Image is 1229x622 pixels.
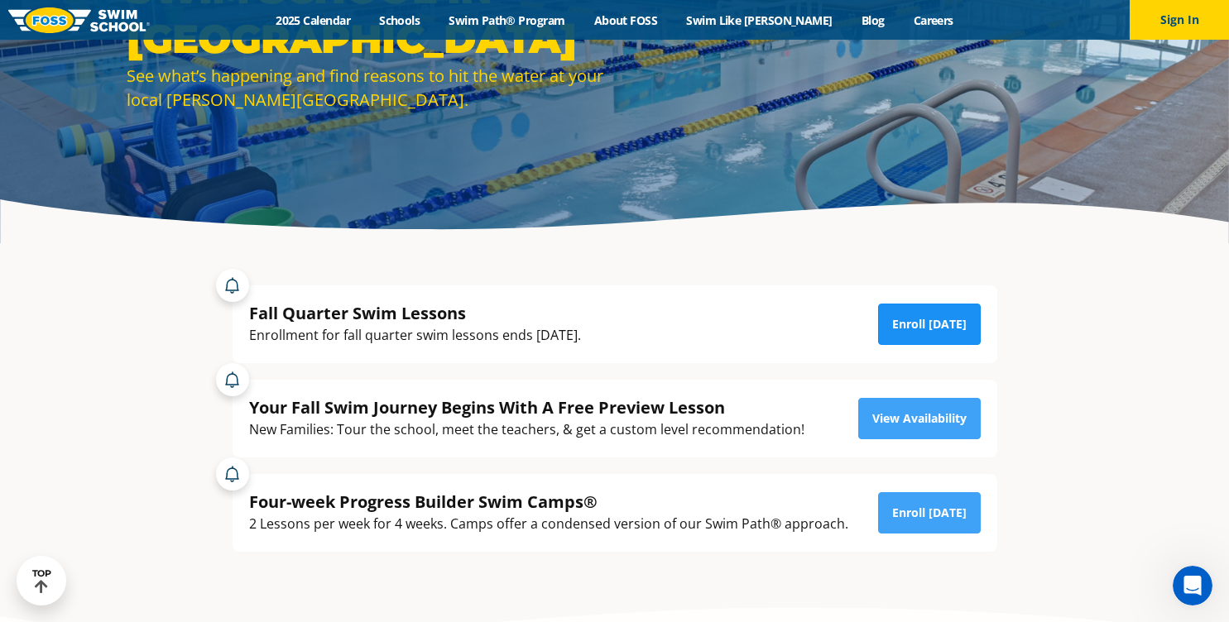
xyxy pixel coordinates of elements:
a: Schools [365,12,434,28]
div: Four-week Progress Builder Swim Camps® [249,490,848,513]
a: View Availability [858,398,981,439]
div: TOP [32,568,51,594]
a: Swim Path® Program [434,12,579,28]
a: About FOSS [579,12,672,28]
a: 2025 Calendar [262,12,365,28]
div: Your Fall Swim Journey Begins With A Free Preview Lesson [249,396,804,419]
a: Swim Like [PERSON_NAME] [672,12,847,28]
div: Fall Quarter Swim Lessons [249,302,581,324]
img: FOSS Swim School Logo [8,7,150,33]
div: See what’s happening and find reasons to hit the water at your local [PERSON_NAME][GEOGRAPHIC_DATA]. [127,64,607,112]
div: New Families: Tour the school, meet the teachers, & get a custom level recommendation! [249,419,804,441]
iframe: Intercom live chat [1173,566,1212,605]
div: Enrollment for fall quarter swim lessons ends [DATE]. [249,324,581,347]
a: Careers [899,12,967,28]
a: Blog [847,12,899,28]
a: Enroll [DATE] [878,492,981,533]
a: Enroll [DATE] [878,304,981,345]
div: 2 Lessons per week for 4 weeks. Camps offer a condensed version of our Swim Path® approach. [249,513,848,535]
